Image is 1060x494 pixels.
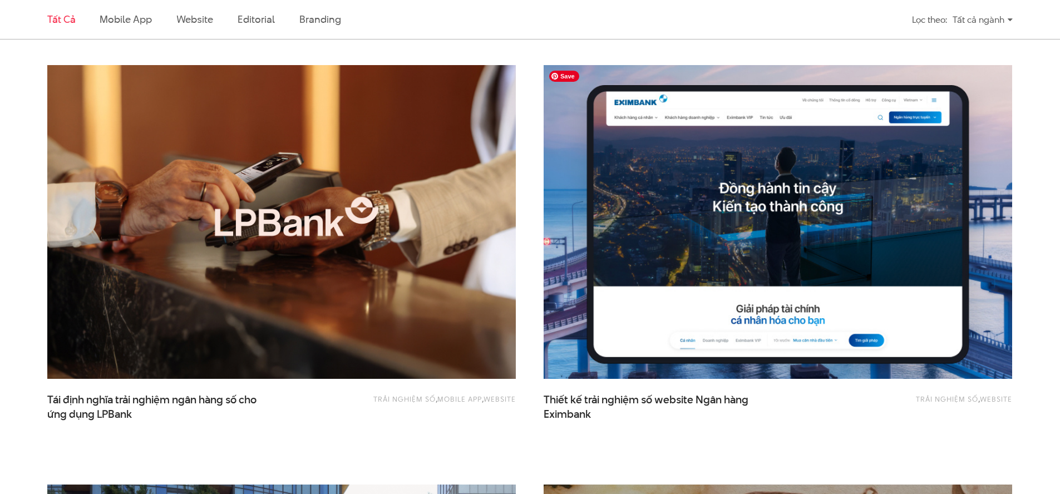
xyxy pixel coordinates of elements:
[544,407,591,422] span: Eximbank
[437,394,482,404] a: Mobile app
[176,12,213,26] a: Website
[100,12,151,26] a: Mobile app
[238,12,275,26] a: Editorial
[47,393,270,421] span: Tái định nghĩa trải nghiệm ngân hàng số cho
[544,393,766,421] a: Thiết kế trải nghiệm số website Ngân hàngEximbank
[916,394,978,404] a: Trải nghiệm số
[544,393,766,421] span: Thiết kế trải nghiệm số website Ngân hàng
[980,394,1012,404] a: Website
[373,394,436,404] a: Trải nghiệm số
[484,394,516,404] a: Website
[47,65,516,379] img: LPBank Thumb
[825,393,1012,415] div: ,
[520,50,1036,395] img: Eximbank Website Portal
[299,12,341,26] a: Branding
[47,12,75,26] a: Tất cả
[47,393,270,421] a: Tái định nghĩa trải nghiệm ngân hàng số choứng dụng LPBank
[912,10,947,29] div: Lọc theo:
[328,393,516,415] div: , ,
[47,407,132,422] span: ứng dụng LPBank
[953,10,1013,29] div: Tất cả ngành
[549,71,579,82] span: Save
